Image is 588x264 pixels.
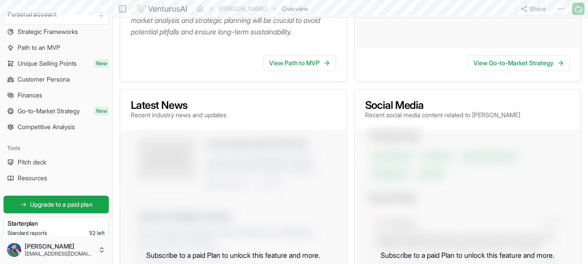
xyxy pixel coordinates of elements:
[18,59,77,68] span: Unique Selling Points
[468,55,570,71] a: View Go-to-Market Strategy
[18,27,78,36] span: Strategic Frameworks
[4,141,109,155] div: Tools
[7,219,105,228] h3: Starter plan
[4,56,109,71] a: Unique Selling PointsNew
[4,25,109,39] a: Strategic Frameworks
[7,243,21,257] img: ACg8ocIamhAmRMZ-v9LSJiFomUi3uKU0AbDzXeVfSC1_zyW_PBjI1wAwLg=s96-c
[18,43,60,52] span: Path to an MVP
[25,250,95,257] span: [EMAIL_ADDRESS][DOMAIN_NAME]
[25,242,95,250] span: [PERSON_NAME]
[4,239,109,260] button: [PERSON_NAME][EMAIL_ADDRESS][DOMAIN_NAME]
[381,250,555,260] p: Subscribe to a paid Plan to unlock this feature and more.
[4,41,109,55] a: Path to an MVP
[263,55,336,71] a: View Path to MVP
[89,230,105,237] span: 1 / 2 left
[365,100,520,111] h3: Social Media
[30,200,92,209] span: Upgrade to a paid plan
[131,3,340,37] p: Overall, while the concept appears to meet a specific need, careful market analysis and strategic...
[4,196,109,213] a: Upgrade to a paid plan
[131,111,226,119] p: Recent industry news and updates
[4,88,109,102] a: Finances
[94,107,109,115] span: New
[4,171,109,185] a: Resources
[146,250,320,260] p: Subscribe to a paid Plan to unlock this feature and more.
[94,59,109,68] span: New
[18,123,75,131] span: Competitive Analysis
[7,230,47,237] span: Standard reports
[365,111,520,119] p: Recent social media content related to [PERSON_NAME]
[4,104,109,118] a: Go-to-Market StrategyNew
[131,100,226,111] h3: Latest News
[18,174,47,182] span: Resources
[18,107,80,115] span: Go-to-Market Strategy
[4,72,109,86] a: Customer Persona
[4,120,109,134] a: Competitive Analysis
[18,75,70,84] span: Customer Persona
[18,91,42,100] span: Finances
[4,155,109,169] a: Pitch deck
[18,158,46,167] span: Pitch deck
